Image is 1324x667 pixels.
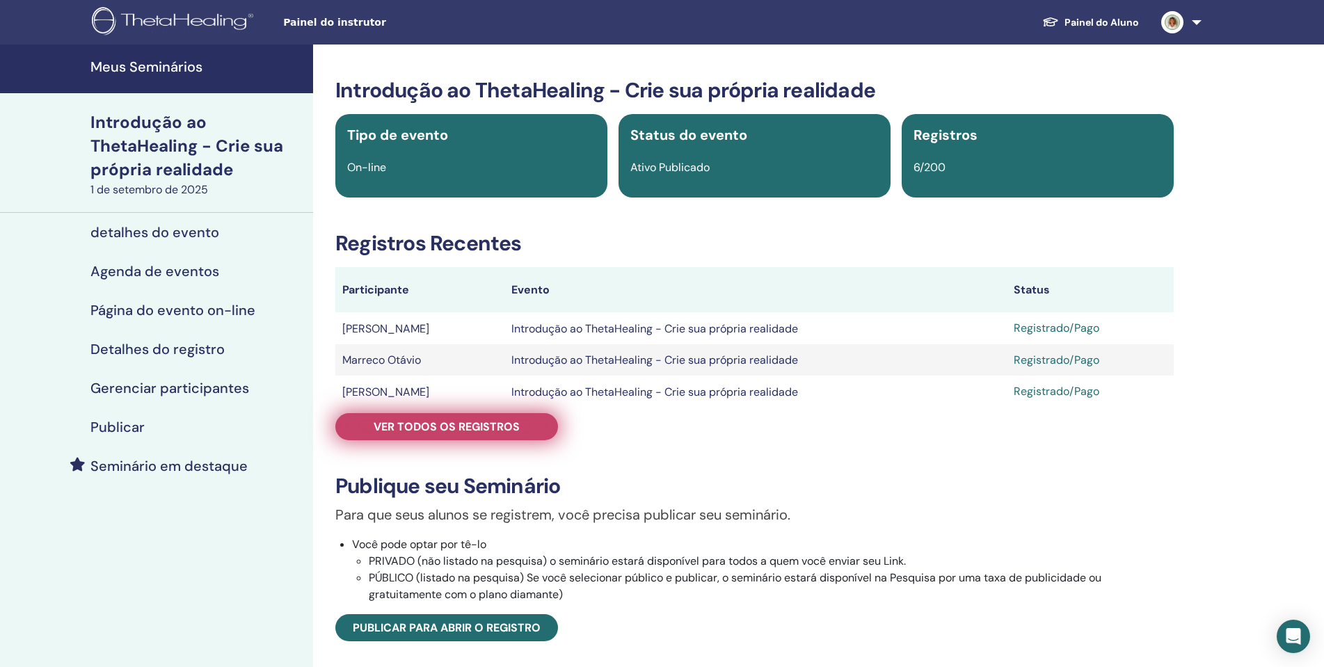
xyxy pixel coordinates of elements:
[914,160,946,175] font: 6/200
[90,223,219,241] font: detalhes do evento
[335,413,558,440] a: Ver todos os registros
[369,570,1101,602] font: PÚBLICO (listado na pesquisa) Se você selecionar público e publicar, o seminário estará disponíve...
[342,353,421,367] font: Marreco Otávio
[347,126,448,144] font: Tipo de evento
[342,321,429,336] font: [PERSON_NAME]
[1014,282,1050,297] font: Status
[90,111,283,180] font: Introdução ao ThetaHealing - Crie sua própria realidade
[1277,620,1310,653] div: Abra o Intercom Messenger
[342,282,409,297] font: Participante
[511,353,798,367] font: Introdução ao ThetaHealing - Crie sua própria realidade
[90,58,202,76] font: Meus Seminários
[511,385,798,399] font: Introdução ao ThetaHealing - Crie sua própria realidade
[511,282,550,297] font: Evento
[352,537,486,552] font: Você pode optar por tê-lo
[283,17,386,28] font: Painel do instrutor
[90,340,225,358] font: Detalhes do registro
[335,614,558,641] a: Publicar para abrir o registro
[335,472,560,499] font: Publique seu Seminário
[1031,9,1150,35] a: Painel do Aluno
[511,321,798,336] font: Introdução ao ThetaHealing - Crie sua própria realidade
[1161,11,1183,33] img: default.jpg
[90,457,248,475] font: Seminário em destaque
[914,126,978,144] font: Registros
[90,418,145,436] font: Publicar
[1014,384,1099,399] font: Registrado/Pago
[1042,16,1059,28] img: graduation-cap-white.svg
[90,182,208,197] font: 1 de setembro de 2025
[353,620,541,635] font: Publicar para abrir o registro
[347,160,386,175] font: On-line
[90,262,219,280] font: Agenda de eventos
[1014,321,1099,335] font: Registrado/Pago
[335,77,875,104] font: Introdução ao ThetaHealing - Crie sua própria realidade
[630,160,710,175] font: Ativo Publicado
[90,379,249,397] font: Gerenciar participantes
[630,126,747,144] font: Status do evento
[374,419,520,434] font: Ver todos os registros
[342,385,429,399] font: [PERSON_NAME]
[369,554,906,568] font: PRIVADO (não listado na pesquisa) o seminário estará disponível para todos a quem você enviar seu...
[1064,16,1139,29] font: Painel do Aluno
[335,230,522,257] font: Registros Recentes
[90,301,255,319] font: Página do evento on-line
[82,111,313,198] a: Introdução ao ThetaHealing - Crie sua própria realidade1 de setembro de 2025
[335,506,790,524] font: Para que seus alunos se registrem, você precisa publicar seu seminário.
[92,7,258,38] img: logo.png
[1014,353,1099,367] font: Registrado/Pago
